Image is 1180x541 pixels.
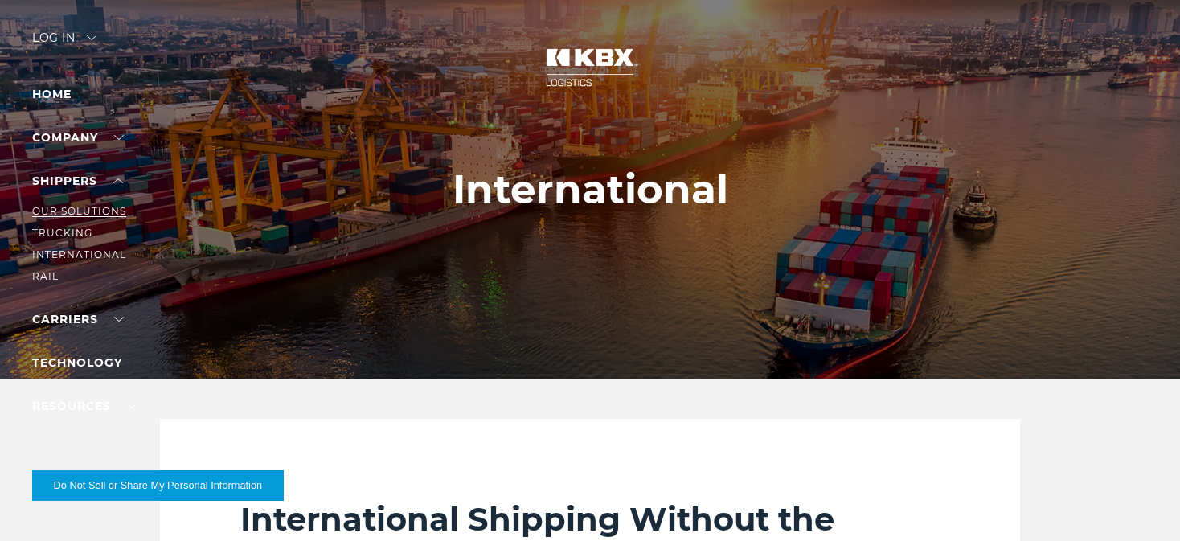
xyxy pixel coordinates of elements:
[32,87,72,101] a: Home
[32,470,284,501] button: Do Not Sell or Share My Personal Information
[32,205,126,217] a: Our Solutions
[87,35,96,40] img: arrow
[32,399,137,413] a: RESOURCES
[1100,464,1180,541] iframe: Chat Widget
[32,270,59,282] a: RAIL
[32,130,124,145] a: Company
[32,248,126,260] a: International
[32,174,123,188] a: SHIPPERS
[32,32,96,55] div: Log in
[453,166,728,213] h1: International
[32,227,92,239] a: Trucking
[530,32,650,103] img: kbx logo
[32,312,124,326] a: Carriers
[32,355,122,370] a: Technology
